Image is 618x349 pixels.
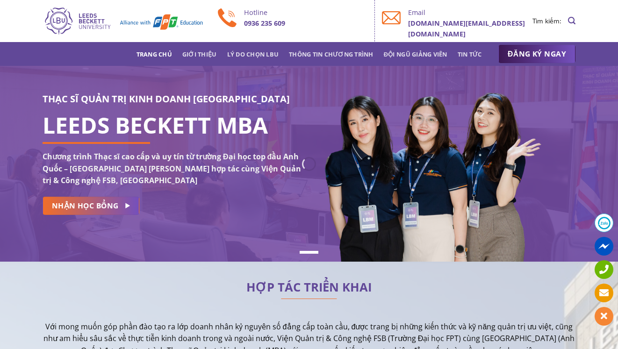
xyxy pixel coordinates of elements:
a: Giới thiệu [182,46,217,63]
li: Tìm kiếm: [532,16,561,26]
h3: THẠC SĨ QUẢN TRỊ KINH DOANH [GEOGRAPHIC_DATA] [43,92,302,107]
strong: Chương trình Thạc sĩ cao cấp và uy tín từ trường Đại học top đầu Anh Quốc – [GEOGRAPHIC_DATA] [PE... [43,151,301,185]
a: Đội ngũ giảng viên [384,46,447,63]
img: line-lbu.jpg [281,299,337,299]
h1: LEEDS BECKETT MBA [43,120,302,131]
a: ĐĂNG KÝ NGAY [498,45,575,64]
li: Page dot 1 [300,251,318,254]
b: 0936 235 609 [244,19,285,28]
a: Trang chủ [137,46,172,63]
span: ĐĂNG KÝ NGAY [508,48,566,60]
h2: HỢP TÁC TRIỂN KHAI [43,283,575,292]
p: Hotline [244,7,368,18]
a: Thông tin chương trình [289,46,374,63]
a: Search [568,12,575,30]
p: Email [408,7,532,18]
a: NHẬN HỌC BỔNG [43,197,139,215]
a: Lý do chọn LBU [227,46,279,63]
img: Thạc sĩ Quản trị kinh doanh Quốc tế [43,6,204,36]
b: [DOMAIN_NAME][EMAIL_ADDRESS][DOMAIN_NAME] [408,19,525,38]
span: NHẬN HỌC BỔNG [52,200,119,212]
a: Tin tức [458,46,482,63]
